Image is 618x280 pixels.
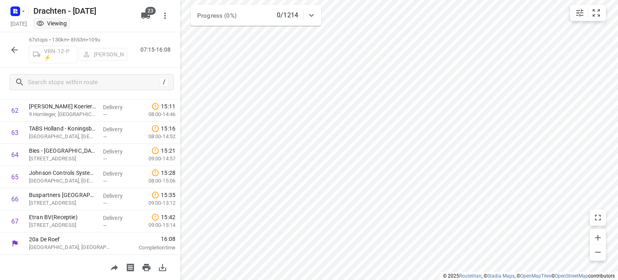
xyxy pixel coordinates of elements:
p: Johnson Controls Systems & Service BV(Arno Spelt) [29,169,97,177]
p: 08:00-14:46 [136,110,175,118]
p: Delivery [103,192,133,200]
p: 08:00-15:06 [136,177,175,185]
span: Print route [138,263,154,271]
span: Share route [106,263,122,271]
div: 67 [11,218,19,225]
span: — [103,222,107,228]
div: Progress (0%)0/1214 [191,5,321,26]
p: Completion time [122,244,175,252]
p: Delivery [103,103,133,111]
span: 15:21 [161,147,175,155]
span: — [103,156,107,162]
span: — [103,112,107,118]
div: small contained button group [570,5,606,21]
p: Venekoten Zuid, Oosterwolde [29,133,97,141]
div: 65 [11,173,19,181]
button: Fit zoom [588,5,604,21]
span: 15:42 [161,213,175,221]
p: Delivery [103,147,133,156]
span: 23 [145,7,156,15]
p: Leen Menken - Scheepstra Koeriers(Jan Scheepstra) [29,102,97,110]
div: / [160,78,169,87]
svg: Late [151,191,159,199]
button: 23 [138,8,154,24]
div: 62 [11,107,19,114]
a: OpenMapTiles [520,273,551,279]
span: — [103,134,107,140]
span: Print shipping labels [122,263,138,271]
svg: Late [151,124,159,133]
p: 67 stops • 130km • 8h53m [29,36,127,44]
p: [GEOGRAPHIC_DATA], [GEOGRAPHIC_DATA] [29,243,113,251]
a: Stadia Maps [487,273,515,279]
svg: Late [151,147,159,155]
p: Bies - Oosterwolde(Thai Nughen) [29,147,97,155]
span: — [103,178,107,184]
span: Progress (0%) [197,12,237,19]
p: 9 Hornleger, [GEOGRAPHIC_DATA] [29,110,97,118]
p: [STREET_ADDRESS] [29,155,97,163]
p: 0/1214 [277,10,298,20]
span: — [103,200,107,206]
span: Download route [154,263,171,271]
p: Delivery [103,170,133,178]
p: TABS Holland - Koningsblaauw(Julia) [29,124,97,133]
p: 09:00-13:12 [136,199,175,207]
p: Venekoten Zuid, Oosterwolde Fr [29,177,97,185]
p: 09:00-14:57 [136,155,175,163]
div: 66 [11,195,19,203]
span: 16:08 [122,235,175,243]
span: 15:16 [161,124,175,133]
p: Etran BV(Receptie) [29,213,97,221]
p: [STREET_ADDRESS] [29,199,97,207]
span: 15:35 [161,191,175,199]
div: 63 [11,129,19,137]
p: Ecomunitypark 1, Oosterwolde [29,221,97,229]
p: Delivery [103,125,133,133]
span: 15:11 [161,102,175,110]
p: 20a De Roef [29,235,113,243]
p: Delivery [103,214,133,222]
p: 07:15-16:08 [140,46,174,54]
p: 08:00-14:52 [136,133,175,141]
input: Search stops within route [28,76,160,89]
div: You are currently in view mode. To make any changes, go to edit project. [36,19,67,27]
svg: Late [151,102,159,110]
span: • [87,37,89,43]
p: 09:00-15:14 [136,221,175,229]
p: Buspartners Oosterwolde(Ambius) [29,191,97,199]
li: © 2025 , © , © © contributors [443,273,615,279]
span: 109u [89,37,100,43]
button: Map settings [572,5,588,21]
div: 64 [11,151,19,159]
span: 15:28 [161,169,175,177]
a: OpenStreetMap [555,273,588,279]
svg: Late [151,169,159,177]
a: Routetitan [459,273,482,279]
